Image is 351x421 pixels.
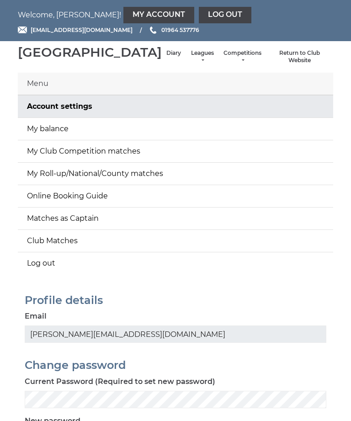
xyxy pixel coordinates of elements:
img: Phone us [150,27,156,34]
span: [EMAIL_ADDRESS][DOMAIN_NAME] [31,27,133,33]
div: Menu [18,73,333,95]
a: Email [EMAIL_ADDRESS][DOMAIN_NAME] [18,26,133,34]
a: Account settings [18,96,333,117]
h2: Profile details [25,294,326,306]
a: My Roll-up/National/County matches [18,163,333,185]
img: Email [18,27,27,33]
a: My Club Competition matches [18,140,333,162]
a: Matches as Captain [18,208,333,229]
div: [GEOGRAPHIC_DATA] [18,45,162,59]
h2: Change password [25,359,326,371]
a: Diary [166,49,181,57]
label: Email [25,311,47,322]
a: My balance [18,118,333,140]
span: 01964 537776 [161,27,199,33]
a: Leagues [190,49,214,64]
a: Competitions [223,49,261,64]
a: Club Matches [18,230,333,252]
nav: Welcome, [PERSON_NAME]! [18,7,333,23]
a: Online Booking Guide [18,185,333,207]
a: Return to Club Website [271,49,329,64]
label: Current Password (Required to set new password) [25,376,215,387]
a: Log out [199,7,251,23]
a: Phone us 01964 537776 [149,26,199,34]
a: Log out [18,252,333,274]
a: My Account [123,7,194,23]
